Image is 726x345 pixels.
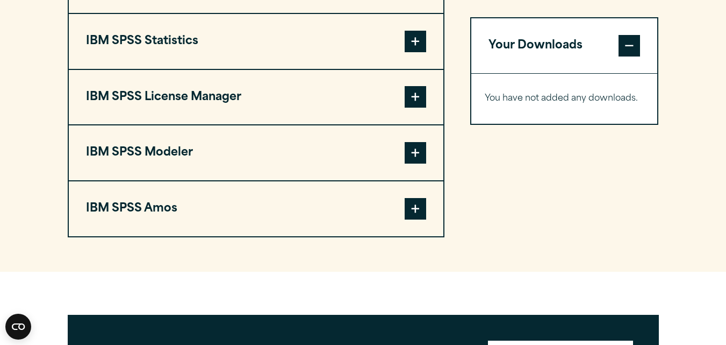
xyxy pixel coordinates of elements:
button: IBM SPSS Amos [69,181,443,236]
button: IBM SPSS Modeler [69,125,443,180]
button: IBM SPSS Statistics [69,14,443,69]
button: IBM SPSS License Manager [69,70,443,125]
div: Your Downloads [471,73,658,124]
button: Your Downloads [471,18,658,73]
button: Open CMP widget [5,314,31,340]
p: You have not added any downloads. [485,91,644,107]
